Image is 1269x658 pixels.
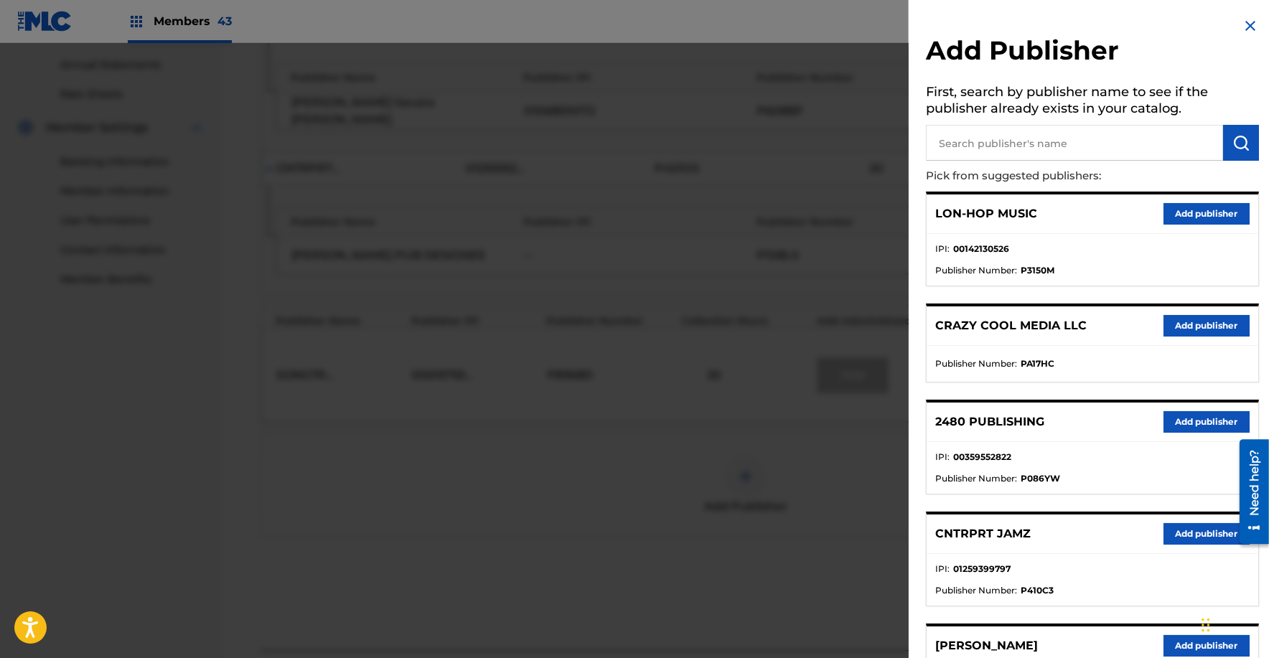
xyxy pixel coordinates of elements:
strong: 00142130526 [953,243,1009,255]
strong: P086YW [1021,472,1060,485]
p: CRAZY COOL MEDIA LLC [935,317,1087,334]
img: MLC Logo [17,11,72,32]
span: IPI : [935,243,950,255]
button: Add publisher [1163,411,1250,433]
button: Add publisher [1163,315,1250,337]
strong: 01259399797 [953,563,1011,575]
button: Add publisher [1163,635,1250,657]
img: Search Works [1232,134,1250,151]
strong: P410C3 [1021,584,1054,597]
span: 43 [217,14,232,28]
strong: P3150M [1021,264,1054,277]
button: Add publisher [1163,523,1250,545]
p: CNTRPRT JAMZ [935,525,1031,542]
strong: PA17HC [1021,357,1054,370]
span: Publisher Number : [935,357,1017,370]
span: Publisher Number : [935,264,1017,277]
span: Members [154,13,232,29]
p: [PERSON_NAME] [935,637,1038,654]
div: Drag [1202,603,1210,647]
span: Publisher Number : [935,584,1017,597]
input: Search publisher's name [926,125,1223,161]
p: Pick from suggested publishers: [926,161,1177,192]
span: IPI : [935,451,950,464]
p: 2480 PUBLISHING [935,413,1044,431]
span: IPI : [935,563,950,575]
h2: Add Publisher [926,34,1259,71]
p: LON-HOP MUSIC [935,205,1037,222]
h5: First, search by publisher name to see if the publisher already exists in your catalog. [926,80,1259,125]
strong: 00359552822 [953,451,1011,464]
iframe: Resource Center [1229,433,1269,549]
span: Publisher Number : [935,472,1017,485]
img: Top Rightsholders [128,13,145,30]
iframe: Chat Widget [1197,589,1269,658]
button: Add publisher [1163,203,1250,225]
